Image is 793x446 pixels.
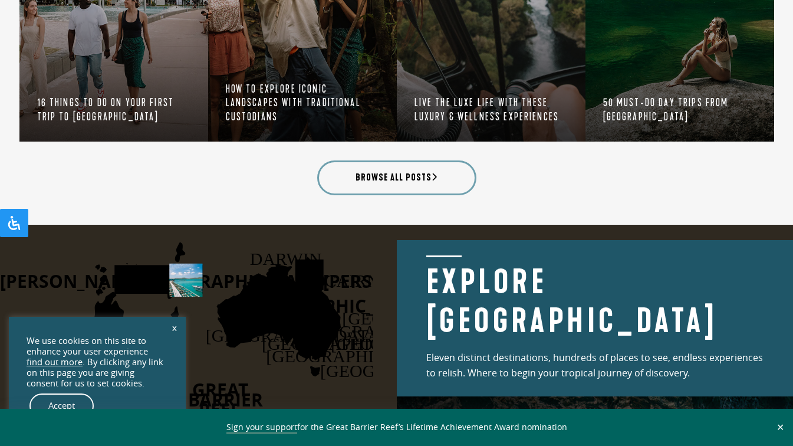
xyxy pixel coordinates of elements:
span: for the Great Barrier Reef’s Lifetime Achievement Award nomination [226,421,567,434]
text: REEF [199,398,240,422]
a: find out more [27,357,83,368]
h2: Explore [GEOGRAPHIC_DATA] [426,255,764,341]
text: DARWIN [249,248,321,268]
a: x [166,314,183,340]
text: GREAT [192,378,248,402]
svg: Open Accessibility Panel [7,216,21,230]
div: We use cookies on this site to enhance your user experience . By clicking any link on this page y... [27,336,168,389]
text: [GEOGRAPHIC_DATA] [297,322,477,341]
button: Close [774,422,787,432]
text: [GEOGRAPHIC_DATA] [320,361,501,381]
a: Browse all posts [317,160,476,195]
a: Sign your support [226,421,297,434]
text: [GEOGRAPHIC_DATA] [244,294,423,318]
a: Accept [29,393,94,418]
text: BARRIER [188,388,263,412]
text: [GEOGRAPHIC_DATA] [342,308,522,327]
p: Eleven distinct destinations, hundreds of places to see, endless experiences to relish. Where to ... [426,350,764,381]
text: [GEOGRAPHIC_DATA] [262,333,442,353]
text: [GEOGRAPHIC_DATA] [266,346,446,365]
text: [GEOGRAPHIC_DATA] [205,326,386,345]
